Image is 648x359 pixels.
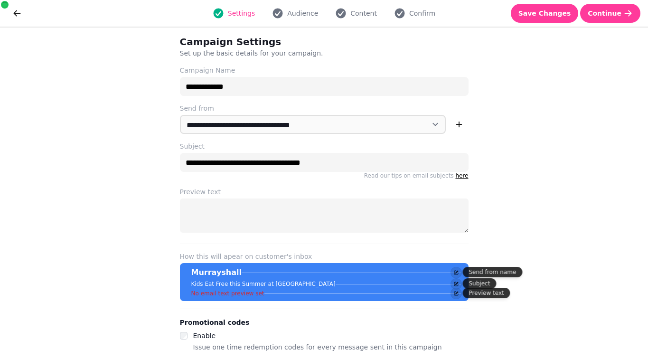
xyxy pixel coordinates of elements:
[180,48,423,58] p: Set up the basic details for your campaign.
[193,332,216,340] label: Enable
[409,9,435,18] span: Confirm
[180,35,362,48] h2: Campaign Settings
[180,317,250,328] legend: Promotional codes
[180,66,469,75] label: Campaign Name
[463,288,510,298] div: Preview text
[287,9,318,18] span: Audience
[8,4,27,23] button: go back
[180,104,469,113] label: Send from
[511,4,579,23] button: Save Changes
[463,278,497,289] div: Subject
[180,187,469,197] label: Preview text
[455,172,468,179] a: here
[180,142,469,151] label: Subject
[463,267,523,277] div: Send from name
[191,280,336,288] p: Kids Eat Free this Summer at [GEOGRAPHIC_DATA]
[191,267,242,278] p: Murrayshall
[580,4,640,23] button: Continue
[191,290,264,297] p: No email text preview set
[588,10,621,17] span: Continue
[193,341,442,353] p: Issue one time redemption codes for every message sent in this campaign
[518,10,571,17] span: Save Changes
[350,9,377,18] span: Content
[228,9,255,18] span: Settings
[180,172,469,179] p: Read our tips on email subjects
[180,252,469,261] label: How this will apear on customer's inbox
